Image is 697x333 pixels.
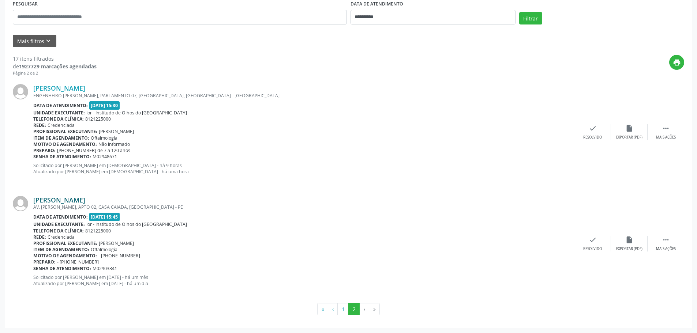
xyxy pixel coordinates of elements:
[33,92,574,99] div: ENGENHEIRO [PERSON_NAME], PARTAMENTO 07, [GEOGRAPHIC_DATA], [GEOGRAPHIC_DATA] - [GEOGRAPHIC_DATA]
[33,259,56,265] b: Preparo:
[13,55,97,63] div: 17 itens filtrados
[33,162,574,175] p: Solicitado por [PERSON_NAME] em [DEMOGRAPHIC_DATA] - há 9 horas Atualizado por [PERSON_NAME] em [...
[99,128,134,135] span: [PERSON_NAME]
[616,246,642,251] div: Exportar (PDF)
[33,274,574,287] p: Solicitado por [PERSON_NAME] em [DATE] - há um mês Atualizado por [PERSON_NAME] em [DATE] - há um...
[91,246,117,253] span: Oftalmologia
[328,303,338,315] button: Go to previous page
[33,102,88,109] b: Data de atendimento:
[33,246,89,253] b: Item de agendamento:
[656,135,676,140] div: Mais ações
[33,253,97,259] b: Motivo de agendamento:
[625,124,633,132] i: insert_drive_file
[99,240,134,246] span: [PERSON_NAME]
[19,63,97,70] strong: 1927729 marcações agendadas
[33,116,84,122] b: Telefone da clínica:
[625,236,633,244] i: insert_drive_file
[33,154,91,160] b: Senha de atendimento:
[86,110,187,116] span: Ior - Institudo de Olhos do [GEOGRAPHIC_DATA]
[98,141,130,147] span: Não informado
[33,141,97,147] b: Motivo de agendamento:
[33,196,85,204] a: [PERSON_NAME]
[33,84,85,92] a: [PERSON_NAME]
[57,147,130,154] span: [PHONE_NUMBER] de 7 a 120 anos
[33,122,46,128] b: Rede:
[33,110,85,116] b: Unidade executante:
[348,303,360,315] button: Go to page 2
[13,84,28,99] img: img
[13,70,97,76] div: Página 2 de 2
[616,135,642,140] div: Exportar (PDF)
[91,135,117,141] span: Oftalmologia
[98,253,140,259] span: - [PHONE_NUMBER]
[86,221,187,227] span: Ior - Institudo de Olhos do [GEOGRAPHIC_DATA]
[13,196,28,211] img: img
[33,204,574,210] div: AV. [PERSON_NAME], APTO 02, CASA CAIADA, [GEOGRAPHIC_DATA] - PE
[13,303,684,315] ul: Pagination
[662,124,670,132] i: 
[89,213,120,221] span: [DATE] 15:45
[669,55,684,70] button: print
[33,221,85,227] b: Unidade executante:
[337,303,349,315] button: Go to page 1
[589,124,597,132] i: check
[33,265,91,272] b: Senha de atendimento:
[656,246,676,251] div: Mais ações
[33,234,46,240] b: Rede:
[33,214,88,220] b: Data de atendimento:
[89,101,120,110] span: [DATE] 15:30
[662,236,670,244] i: 
[33,128,97,135] b: Profissional executante:
[673,58,681,67] i: print
[583,135,602,140] div: Resolvido
[13,63,97,70] div: de
[93,154,117,160] span: M02948671
[48,234,75,240] span: Credenciada
[85,116,111,122] span: 8121225000
[33,228,84,234] b: Telefone da clínica:
[85,228,111,234] span: 8121225000
[13,35,56,48] button: Mais filtroskeyboard_arrow_down
[317,303,328,315] button: Go to first page
[583,246,602,251] div: Resolvido
[93,265,117,272] span: M02903341
[33,240,97,246] b: Profissional executante:
[57,259,99,265] span: - [PHONE_NUMBER]
[589,236,597,244] i: check
[48,122,75,128] span: Credenciada
[519,12,542,24] button: Filtrar
[33,147,56,154] b: Preparo:
[33,135,89,141] b: Item de agendamento:
[44,37,52,45] i: keyboard_arrow_down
